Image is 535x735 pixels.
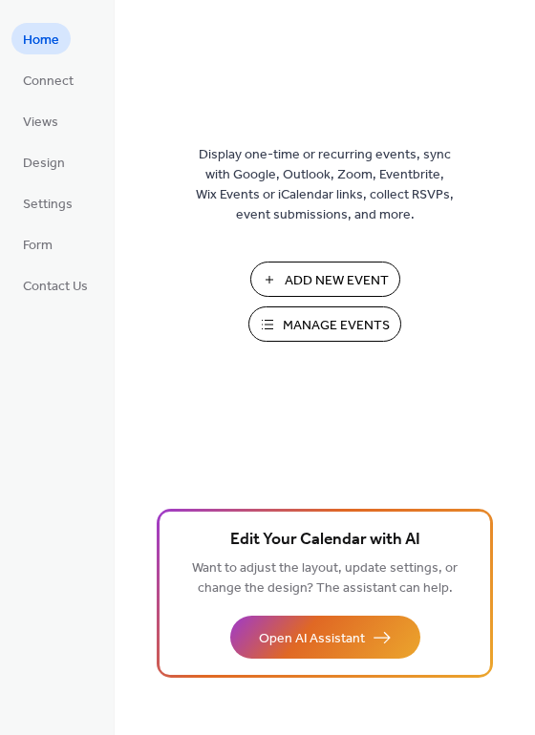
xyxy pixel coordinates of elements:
button: Manage Events [248,306,401,342]
a: Contact Us [11,269,99,301]
a: Form [11,228,64,260]
span: Contact Us [23,277,88,297]
a: Home [11,23,71,54]
span: Views [23,113,58,133]
span: Manage Events [283,316,390,336]
span: Home [23,31,59,51]
span: Form [23,236,53,256]
span: Design [23,154,65,174]
button: Open AI Assistant [230,616,420,659]
span: Add New Event [285,271,389,291]
a: Settings [11,187,84,219]
a: Views [11,105,70,136]
span: Display one-time or recurring events, sync with Google, Outlook, Zoom, Eventbrite, Wix Events or ... [196,145,454,225]
span: Open AI Assistant [259,629,365,649]
a: Connect [11,64,85,95]
span: Connect [23,72,74,92]
a: Design [11,146,76,178]
span: Settings [23,195,73,215]
button: Add New Event [250,262,400,297]
span: Edit Your Calendar with AI [230,527,420,554]
span: Want to adjust the layout, update settings, or change the design? The assistant can help. [192,556,458,601]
